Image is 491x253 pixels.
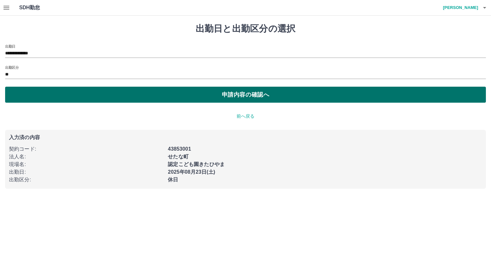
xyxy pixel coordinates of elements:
b: 43853001 [168,146,191,152]
button: 申請内容の確認へ [5,87,486,103]
p: 出勤日 : [9,168,164,176]
label: 出勤区分 [5,65,19,70]
p: 契約コード : [9,145,164,153]
p: 現場名 : [9,161,164,168]
b: 認定こども園きたひやま [168,162,225,167]
p: 入力済の内容 [9,135,482,140]
p: 法人名 : [9,153,164,161]
p: 出勤区分 : [9,176,164,184]
b: せたな町 [168,154,189,159]
h1: 出勤日と出勤区分の選択 [5,23,486,34]
b: 休日 [168,177,178,182]
p: 前へ戻る [5,113,486,120]
label: 出勤日 [5,44,15,49]
b: 2025年08月23日(土) [168,169,215,175]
